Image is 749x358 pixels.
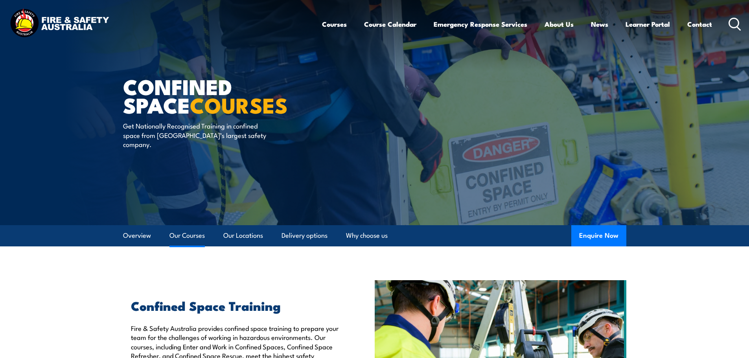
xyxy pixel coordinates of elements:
a: Delivery options [282,225,328,246]
a: News [591,14,608,35]
h2: Confined Space Training [131,300,339,311]
p: Get Nationally Recognised Training in confined space from [GEOGRAPHIC_DATA]’s largest safety comp... [123,121,267,149]
a: Overview [123,225,151,246]
button: Enquire Now [571,225,626,246]
a: About Us [545,14,574,35]
a: Course Calendar [364,14,416,35]
a: Why choose us [346,225,388,246]
strong: COURSES [190,88,288,121]
a: Courses [322,14,347,35]
a: Our Courses [169,225,205,246]
a: Learner Portal [626,14,670,35]
a: Emergency Response Services [434,14,527,35]
h1: Confined Space [123,77,317,114]
a: Our Locations [223,225,263,246]
a: Contact [687,14,712,35]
